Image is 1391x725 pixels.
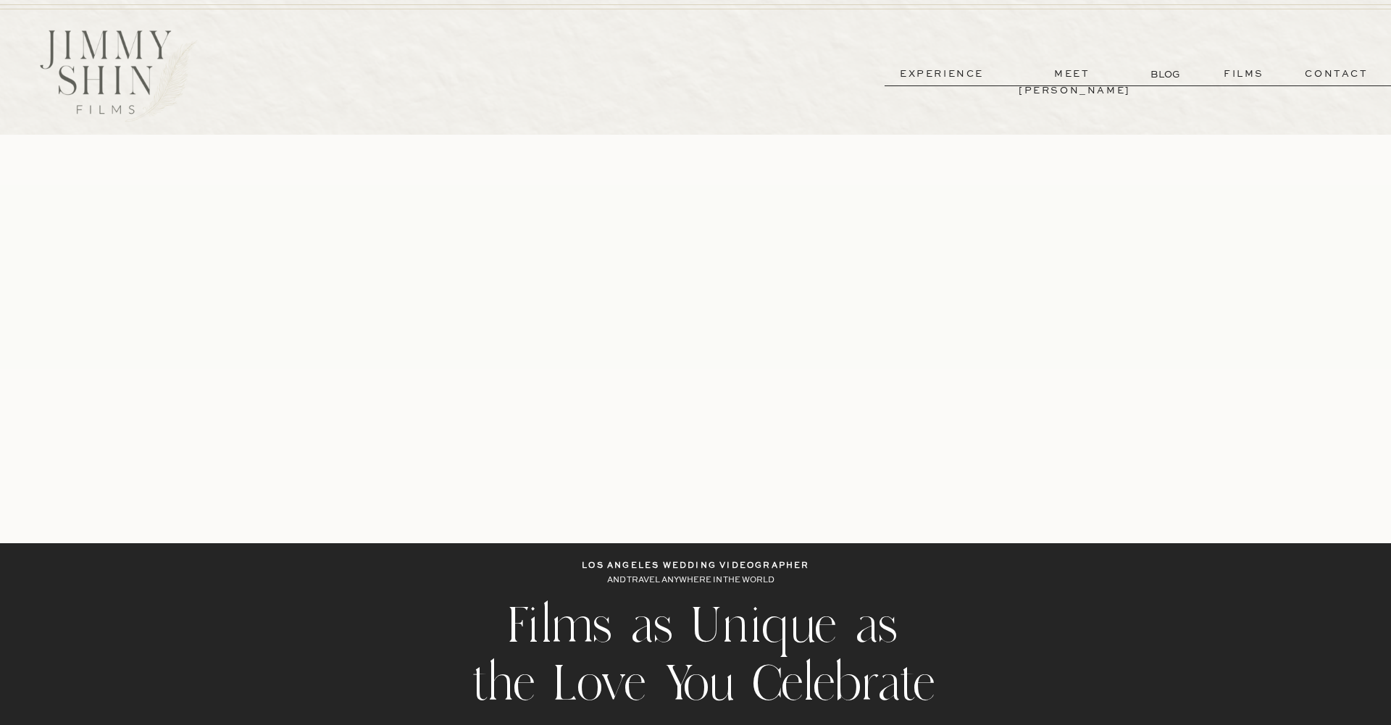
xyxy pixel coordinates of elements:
[888,66,995,83] a: experience
[468,596,938,716] h2: Films as Unique as the Love You Celebrate
[1285,66,1389,83] a: contact
[1208,66,1279,83] a: films
[607,574,784,589] p: AND TRAVEL ANYWHERE IN THE WORLD
[582,562,809,570] b: los angeles wedding videographer
[1019,66,1126,83] a: meet [PERSON_NAME]
[1150,67,1183,82] a: BLOG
